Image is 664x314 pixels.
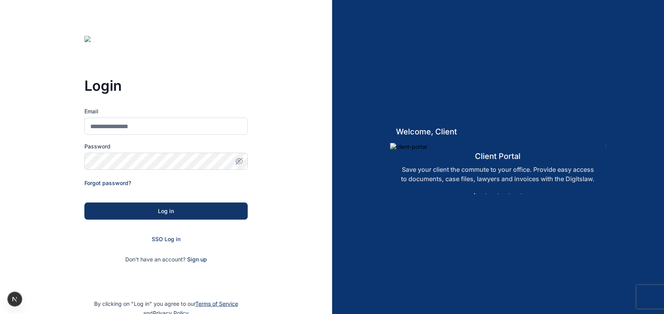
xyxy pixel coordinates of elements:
button: 2 [482,190,490,198]
span: Sign up [187,256,207,263]
button: 1 [471,190,478,198]
button: 5 [517,190,525,198]
button: 4 [506,190,513,198]
a: Sign up [187,256,207,263]
p: Save your client the commute to your office. Provide easy access to documents, case files, lawyer... [390,165,606,183]
img: digitslaw-logo [84,36,136,48]
a: Terms of Service [195,300,238,307]
button: 3 [494,190,502,198]
a: SSO Log in [152,236,180,242]
h5: welcome, client [390,126,606,137]
a: Forgot password? [84,180,131,186]
button: Log in [84,203,248,220]
label: Password [84,143,248,150]
label: Email [84,108,248,115]
div: Log in [97,207,235,215]
h5: client portal [390,151,606,162]
p: Don't have an account? [84,256,248,263]
h3: Login [84,78,248,93]
button: Next [550,190,557,198]
img: client-portal [390,143,606,151]
button: Previous [439,190,447,198]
